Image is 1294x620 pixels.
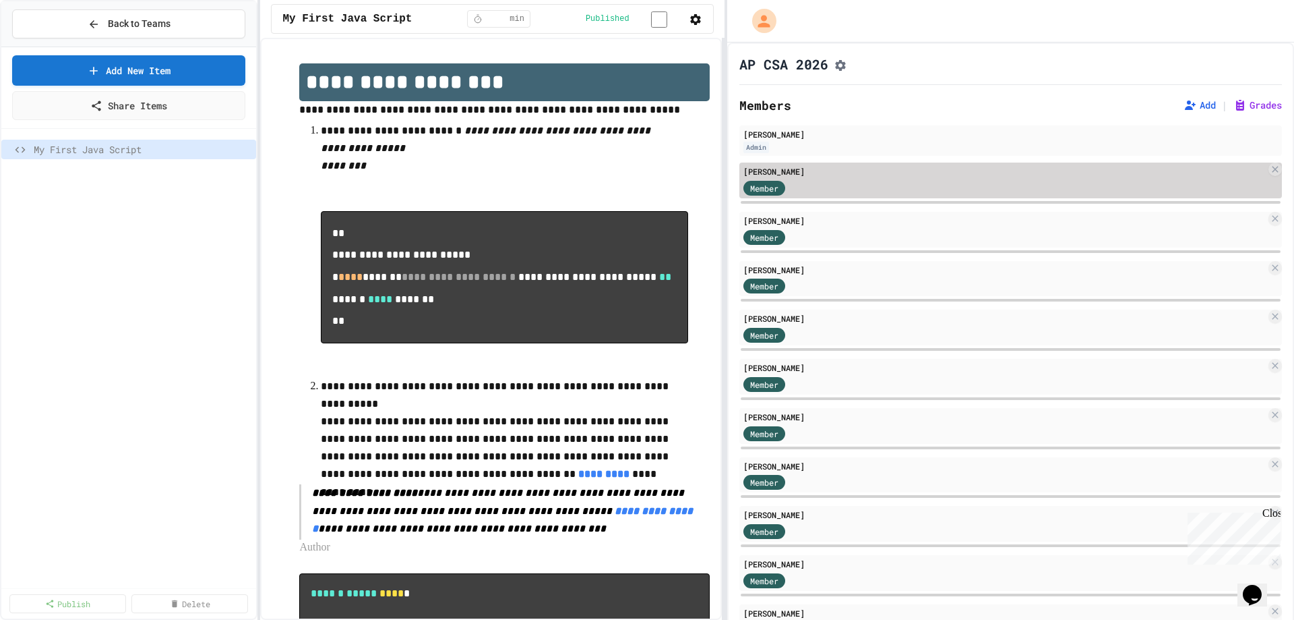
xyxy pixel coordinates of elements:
div: [PERSON_NAME] [743,460,1266,472]
div: [PERSON_NAME] [743,411,1266,423]
div: [PERSON_NAME] [743,607,1266,619]
a: Delete [131,594,248,613]
div: [PERSON_NAME] [743,165,1266,177]
div: [PERSON_NAME] [743,215,1266,227]
div: [PERSON_NAME] [743,509,1266,521]
button: Back to Teams [12,9,245,38]
h1: AP CSA 2026 [739,55,828,74]
a: Publish [9,594,126,613]
button: Grades [1233,98,1282,112]
div: [PERSON_NAME] [743,362,1266,374]
span: Published [586,13,629,24]
a: Add New Item [12,55,245,86]
span: Member [750,182,778,194]
span: Member [750,280,778,292]
button: Add [1183,98,1216,112]
input: publish toggle [635,11,683,28]
div: Content is published and visible to students [586,10,683,27]
div: My Account [738,5,780,36]
iframe: chat widget [1237,566,1281,607]
div: [PERSON_NAME] [743,264,1266,276]
div: Admin [743,142,769,153]
a: Share Items [12,91,245,120]
button: Assignment Settings [834,56,847,72]
span: Member [750,526,778,538]
span: Member [750,428,778,440]
span: Member [750,378,778,391]
div: [PERSON_NAME] [743,128,1278,140]
div: [PERSON_NAME] [743,312,1266,325]
span: Member [750,231,778,244]
div: Chat with us now!Close [5,5,93,86]
iframe: chat widget [1182,507,1281,565]
h2: Members [739,96,791,115]
span: | [1221,97,1228,113]
span: My First Java Script [282,11,412,27]
span: Member [750,575,778,587]
span: Back to Teams [108,17,171,31]
div: [PERSON_NAME] [743,558,1266,570]
span: My First Java Script [34,142,251,157]
span: Member [750,329,778,341]
span: min [510,13,524,24]
span: Member [750,476,778,488]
